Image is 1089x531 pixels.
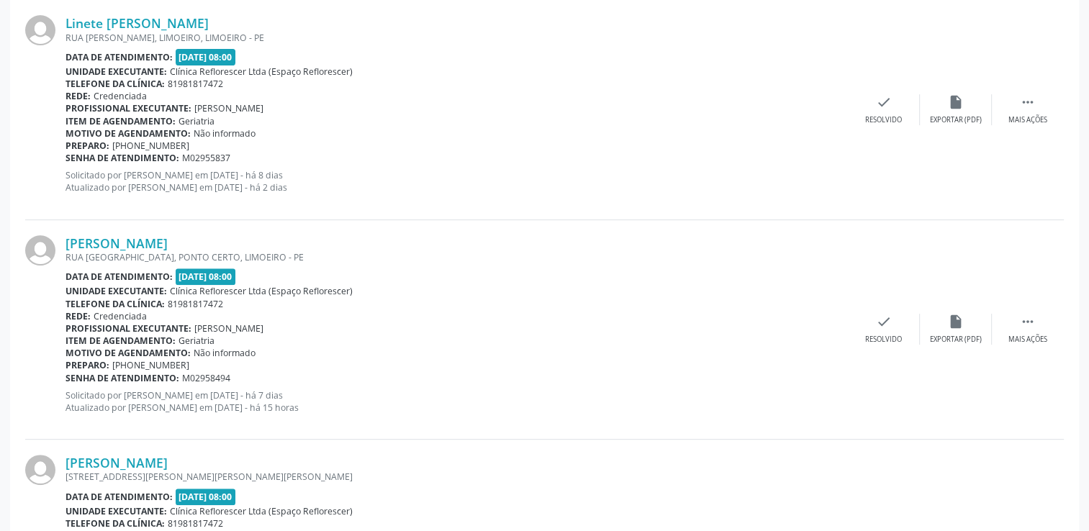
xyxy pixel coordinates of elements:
b: Unidade executante: [65,65,167,78]
span: [PHONE_NUMBER] [112,140,189,152]
span: Geriatria [179,335,214,347]
span: [PERSON_NAME] [194,102,263,114]
b: Preparo: [65,140,109,152]
div: [STREET_ADDRESS][PERSON_NAME][PERSON_NAME][PERSON_NAME] [65,471,848,483]
div: RUA [PERSON_NAME], LIMOEIRO, LIMOEIRO - PE [65,32,848,44]
p: Solicitado por [PERSON_NAME] em [DATE] - há 7 dias Atualizado por [PERSON_NAME] em [DATE] - há 15... [65,389,848,414]
span: 81981817472 [168,298,223,310]
span: M02958494 [182,372,230,384]
i:  [1020,94,1036,110]
span: 81981817472 [168,517,223,530]
span: Clínica Reflorescer Ltda (Espaço Reflorescer) [170,65,353,78]
div: Resolvido [865,115,902,125]
b: Data de atendimento: [65,51,173,63]
span: [DATE] 08:00 [176,489,236,505]
a: [PERSON_NAME] [65,455,168,471]
span: Não informado [194,347,256,359]
div: Mais ações [1008,115,1047,125]
div: Exportar (PDF) [930,335,982,345]
b: Senha de atendimento: [65,372,179,384]
span: [PHONE_NUMBER] [112,359,189,371]
span: Clínica Reflorescer Ltda (Espaço Reflorescer) [170,285,353,297]
span: [DATE] 08:00 [176,49,236,65]
span: Não informado [194,127,256,140]
span: Geriatria [179,115,214,127]
p: Solicitado por [PERSON_NAME] em [DATE] - há 8 dias Atualizado por [PERSON_NAME] em [DATE] - há 2 ... [65,169,848,194]
img: img [25,15,55,45]
b: Motivo de agendamento: [65,347,191,359]
img: img [25,455,55,485]
b: Data de atendimento: [65,271,173,283]
span: M02955837 [182,152,230,164]
b: Item de agendamento: [65,335,176,347]
span: 81981817472 [168,78,223,90]
div: Resolvido [865,335,902,345]
img: img [25,235,55,265]
b: Unidade executante: [65,505,167,517]
span: Credenciada [94,90,147,102]
span: [DATE] 08:00 [176,268,236,285]
b: Unidade executante: [65,285,167,297]
i: check [876,94,892,110]
i: check [876,314,892,330]
i: insert_drive_file [948,94,964,110]
span: Credenciada [94,310,147,322]
a: Linete [PERSON_NAME] [65,15,209,31]
div: Exportar (PDF) [930,115,982,125]
span: [PERSON_NAME] [194,322,263,335]
b: Profissional executante: [65,102,191,114]
b: Telefone da clínica: [65,517,165,530]
b: Rede: [65,310,91,322]
b: Data de atendimento: [65,491,173,503]
div: RUA [GEOGRAPHIC_DATA], PONTO CERTO, LIMOEIRO - PE [65,251,848,263]
b: Telefone da clínica: [65,78,165,90]
b: Item de agendamento: [65,115,176,127]
b: Rede: [65,90,91,102]
b: Senha de atendimento: [65,152,179,164]
div: Mais ações [1008,335,1047,345]
b: Motivo de agendamento: [65,127,191,140]
b: Telefone da clínica: [65,298,165,310]
b: Profissional executante: [65,322,191,335]
span: Clínica Reflorescer Ltda (Espaço Reflorescer) [170,505,353,517]
i: insert_drive_file [948,314,964,330]
a: [PERSON_NAME] [65,235,168,251]
i:  [1020,314,1036,330]
b: Preparo: [65,359,109,371]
